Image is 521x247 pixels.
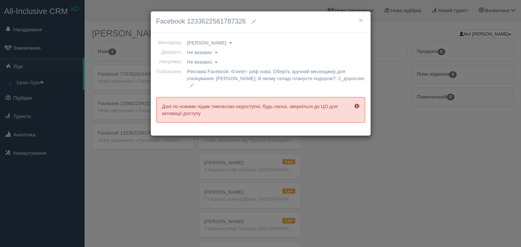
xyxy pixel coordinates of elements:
td: Джерело [156,47,184,57]
span: [PERSON_NAME] [187,40,226,46]
button: × [358,16,363,24]
td: Побажання [156,67,184,90]
span: Facebook 1233622561787326 [156,18,246,25]
a: Не вказано [187,58,218,66]
td: Напрямок [156,57,184,67]
span: Не вказано [187,50,212,55]
a: Не вказано [187,49,218,56]
span: Реклама Facebook: Єгипет- риф нова; Оберіть зручний месенджер для спілкування: [PERSON_NAME]; В я... [187,69,365,81]
span: Не вказано [187,59,212,65]
a: [PERSON_NAME] [187,39,232,47]
div: Дані по новими лідам тимчасово недоступні, будь ласка, зверніться до ЦО для активації доступу [156,97,365,123]
td: Менеджер [156,38,184,47]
